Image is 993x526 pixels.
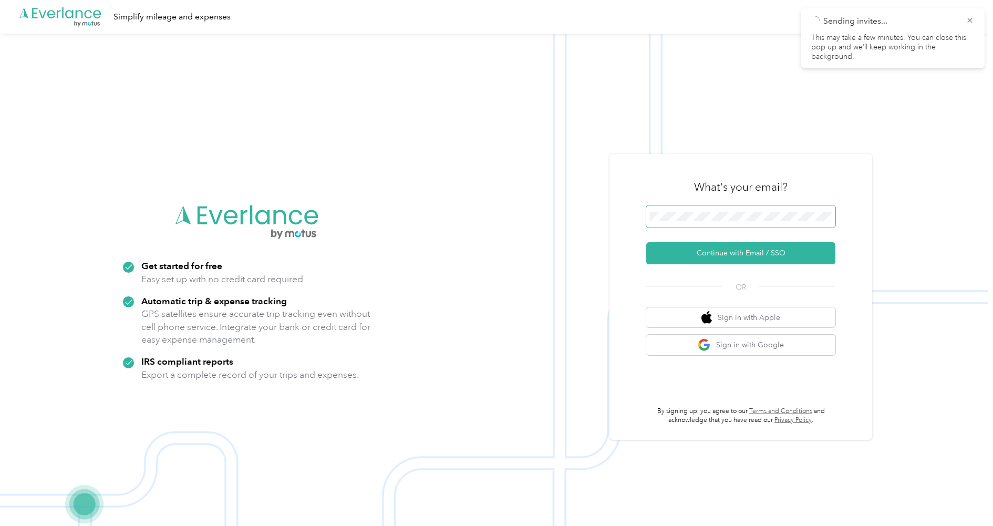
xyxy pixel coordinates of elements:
button: google logoSign in with Google [646,335,835,355]
iframe: Everlance-gr Chat Button Frame [934,467,993,526]
span: OR [722,282,759,293]
button: Continue with Email / SSO [646,242,835,264]
p: This may take a few minutes. You can close this pop up and we’ll keep working in the background. [811,33,974,62]
strong: IRS compliant reports [141,356,233,367]
p: Export a complete record of your trips and expenses. [141,368,359,381]
strong: Automatic trip & expense tracking [141,295,287,306]
h3: What's your email? [694,180,788,194]
p: Easy set up with no credit card required [141,273,303,286]
a: Terms and Conditions [749,407,812,415]
button: apple logoSign in with Apple [646,307,835,328]
strong: Get started for free [141,260,222,271]
img: apple logo [701,311,712,324]
img: google logo [698,338,711,352]
a: Privacy Policy [774,416,812,424]
p: Sending invites... [823,15,958,28]
p: GPS satellites ensure accurate trip tracking even without cell phone service. Integrate your bank... [141,307,371,346]
p: By signing up, you agree to our and acknowledge that you have read our . [646,407,835,425]
div: Simplify mileage and expenses [113,11,231,24]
